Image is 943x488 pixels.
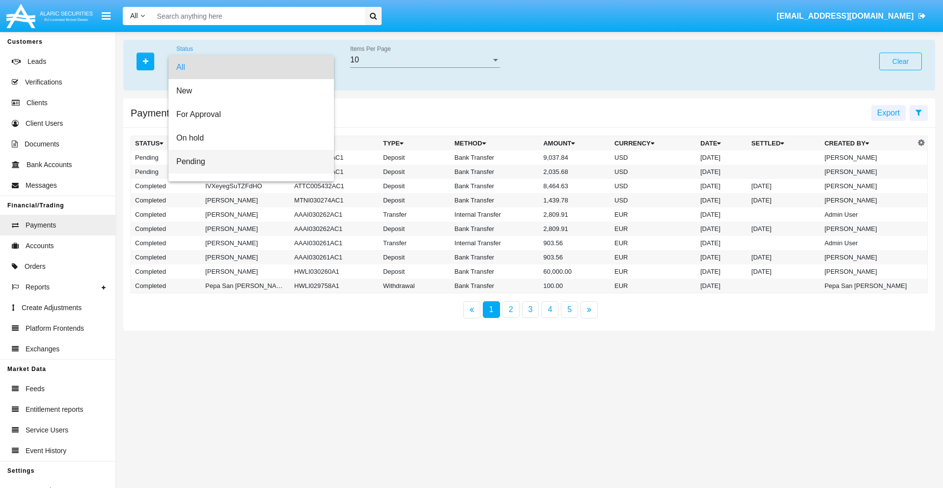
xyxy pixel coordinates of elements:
span: On hold [176,126,326,150]
span: All [176,56,326,79]
span: Pending [176,150,326,173]
span: Rejected [176,173,326,197]
span: For Approval [176,103,326,126]
span: New [176,79,326,103]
